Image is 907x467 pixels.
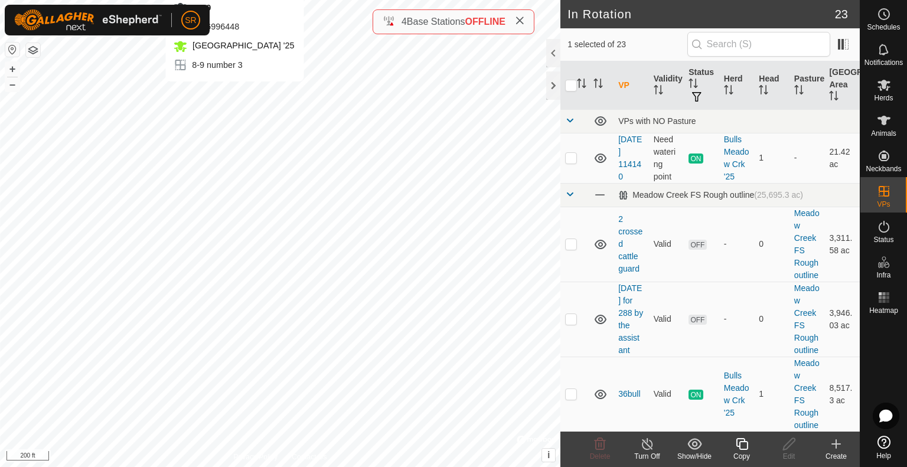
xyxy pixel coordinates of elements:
p-sorticon: Activate to sort [689,80,698,90]
th: Validity [649,61,684,110]
div: Bulls Meadow Crk '25 [724,370,750,419]
input: Search (S) [687,32,830,57]
span: OFF [689,240,706,250]
span: [GEOGRAPHIC_DATA] '25 [190,41,294,50]
span: Status [873,236,893,243]
p-sorticon: Activate to sort [794,87,804,96]
p-sorticon: Activate to sort [577,80,586,90]
td: Valid [649,357,684,432]
img: Gallagher Logo [14,9,162,31]
th: Status [684,61,719,110]
td: 0 [754,282,789,357]
div: - [724,238,750,250]
div: - [724,313,750,325]
td: 1 [754,133,789,183]
a: [DATE] 114140 [618,135,642,181]
a: Contact Us [292,452,327,462]
span: VPs [877,201,890,208]
span: 4 [402,17,407,27]
div: VPs with NO Pasture [618,116,855,126]
div: Edit [765,451,813,462]
span: Herds [874,94,893,102]
div: Bulls Meadow Crk '25 [724,133,750,183]
td: 8,517.3 ac [824,357,860,432]
h2: In Rotation [567,7,835,21]
div: 8-9 number 3 [173,58,294,72]
span: Schedules [867,24,900,31]
span: Base Stations [407,17,465,27]
button: – [5,77,19,92]
td: 3,311.58 ac [824,207,860,282]
span: Delete [590,452,611,461]
td: Valid [649,282,684,357]
a: Privacy Policy [234,452,278,462]
p-sorticon: Activate to sort [593,80,603,90]
div: 2876996448 [173,19,294,34]
span: Infra [876,272,890,279]
span: OFF [689,315,706,325]
span: Neckbands [866,165,901,172]
p-sorticon: Activate to sort [829,93,839,102]
div: Meadow Creek FS Rough outline [618,190,803,200]
a: 2 crossed cattle guard [618,214,642,273]
div: Show/Hide [671,451,718,462]
td: 21.42 ac [824,133,860,183]
span: Help [876,452,891,459]
span: ON [689,154,703,164]
th: Herd [719,61,755,110]
th: Head [754,61,789,110]
p-sorticon: Activate to sort [724,87,733,96]
span: Heatmap [869,307,898,314]
a: Meadow Creek FS Rough outline [794,208,820,280]
span: Animals [871,130,896,137]
span: i [547,450,550,460]
td: 0 [754,207,789,282]
a: Meadow Creek FS Rough outline [794,283,820,355]
th: Pasture [789,61,825,110]
button: Map Layers [26,43,40,57]
div: Copy [718,451,765,462]
th: VP [614,61,649,110]
td: Valid [649,207,684,282]
p-sorticon: Activate to sort [759,87,768,96]
a: [DATE] for 288 by the assistant [618,283,643,355]
a: Help [860,431,907,464]
div: Turn Off [624,451,671,462]
span: ON [689,390,703,400]
td: Need watering point [649,133,684,183]
td: 1 [754,357,789,432]
span: OFFLINE [465,17,505,27]
a: 36bull [618,389,640,399]
p-sorticon: Activate to sort [654,87,663,96]
button: Reset Map [5,43,19,57]
span: 23 [835,5,848,23]
div: Create [813,451,860,462]
div: 3189 [173,1,294,15]
span: 1 selected of 23 [567,38,687,51]
span: (25,695.3 ac) [754,190,803,200]
a: Meadow Creek FS Rough outline [794,358,820,430]
button: + [5,62,19,76]
span: SR [185,14,196,27]
button: i [542,449,555,462]
span: Notifications [864,59,903,66]
td: - [789,133,825,183]
td: 3,946.03 ac [824,282,860,357]
th: [GEOGRAPHIC_DATA] Area [824,61,860,110]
